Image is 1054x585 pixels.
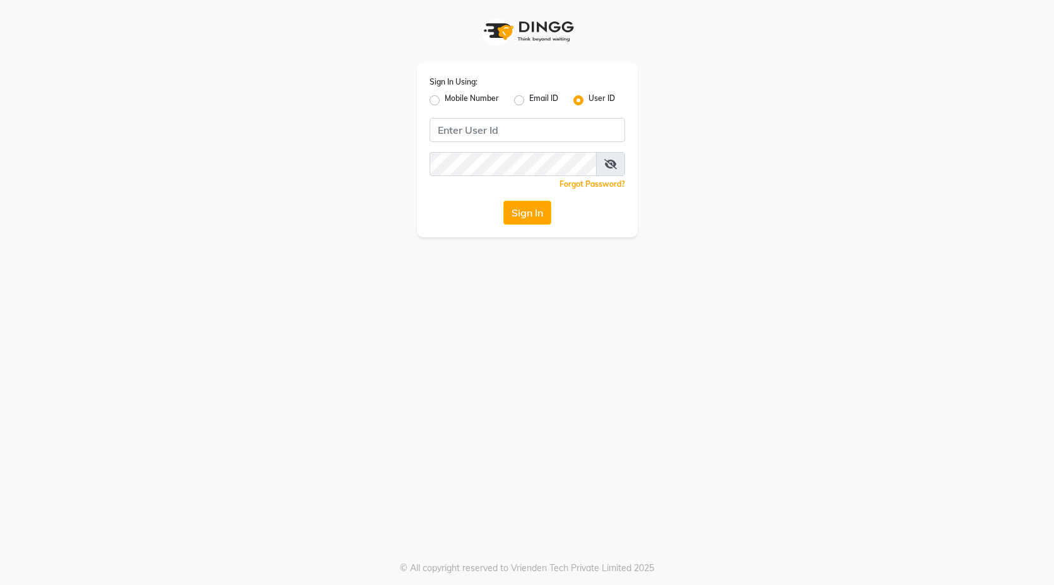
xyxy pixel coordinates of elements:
label: Email ID [529,93,558,108]
label: Mobile Number [445,93,499,108]
button: Sign In [503,201,551,225]
input: Username [430,152,597,176]
input: Username [430,118,625,142]
a: Forgot Password? [559,179,625,189]
label: User ID [588,93,615,108]
img: logo1.svg [477,13,578,50]
label: Sign In Using: [430,76,477,88]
